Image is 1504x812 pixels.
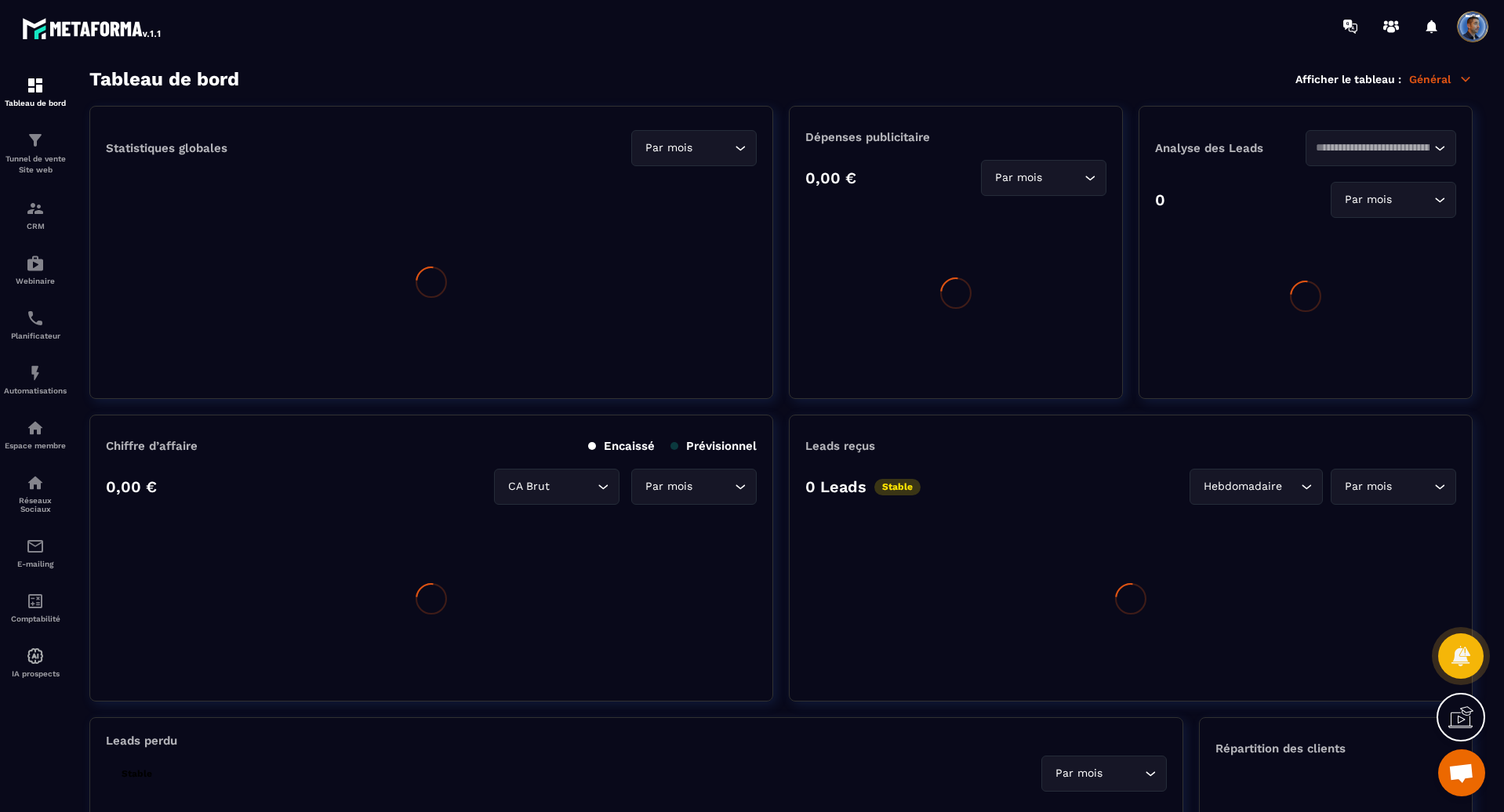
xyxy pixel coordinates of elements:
[588,439,655,453] p: Encaissé
[1409,72,1473,86] p: Général
[1395,191,1430,208] input: Search for option
[26,537,45,556] img: email
[4,119,67,187] a: formationformationTunnel de vente Site web
[1295,73,1401,85] p: Afficher le tableau :
[106,141,227,155] p: Statistiques globales
[26,419,45,437] img: automations
[4,277,67,285] p: Webinaire
[4,614,67,623] p: Comptabilité
[631,469,757,505] div: Search for option
[805,439,875,453] p: Leads reçus
[504,478,553,495] span: CA Brut
[494,469,619,505] div: Search for option
[4,297,67,352] a: schedulerschedulerPlanificateur
[114,766,160,782] p: Stable
[981,160,1106,196] div: Search for option
[631,130,757,166] div: Search for option
[4,154,67,176] p: Tunnel de vente Site web
[4,441,67,450] p: Espace membre
[1190,469,1323,505] div: Search for option
[106,734,177,748] p: Leads perdu
[106,439,198,453] p: Chiffre d’affaire
[1331,469,1456,505] div: Search for option
[4,525,67,580] a: emailemailE-mailing
[26,199,45,218] img: formation
[1306,130,1456,166] div: Search for option
[4,496,67,513] p: Réseaux Sociaux
[1341,191,1395,208] span: Par mois
[4,99,67,107] p: Tableau de bord
[641,140,696,157] span: Par mois
[4,407,67,462] a: automationsautomationsEspace membre
[26,76,45,95] img: formation
[26,647,45,665] img: automations
[1045,169,1081,187] input: Search for option
[4,352,67,407] a: automationsautomationsAutomatisations
[4,386,67,395] p: Automatisations
[26,309,45,328] img: scheduler
[4,332,67,340] p: Planificateur
[1155,190,1165,209] p: 0
[696,140,731,157] input: Search for option
[670,439,757,453] p: Prévisionnel
[874,479,921,495] p: Stable
[106,477,157,496] p: 0,00 €
[1395,478,1430,495] input: Search for option
[26,364,45,382] img: automations
[26,254,45,273] img: automations
[89,68,239,90] h3: Tableau de bord
[553,478,594,495] input: Search for option
[1200,478,1285,495] span: Hebdomadaire
[1438,749,1485,796] div: Ouvrir le chat
[4,580,67,635] a: accountantaccountantComptabilité
[22,14,163,42] img: logo
[805,477,866,496] p: 0 Leads
[1331,182,1456,218] div: Search for option
[805,169,856,187] p: 0,00 €
[26,131,45,150] img: formation
[1316,140,1430,157] input: Search for option
[641,478,696,495] span: Par mois
[1052,765,1106,782] span: Par mois
[1041,756,1167,792] div: Search for option
[991,169,1045,187] span: Par mois
[4,222,67,230] p: CRM
[4,560,67,568] p: E-mailing
[1341,478,1395,495] span: Par mois
[4,64,67,119] a: formationformationTableau de bord
[4,669,67,678] p: IA prospects
[4,187,67,242] a: formationformationCRM
[4,242,67,297] a: automationsautomationsWebinaire
[805,130,1106,144] p: Dépenses publicitaire
[1106,765,1141,782] input: Search for option
[1155,141,1306,155] p: Analyse des Leads
[1285,478,1297,495] input: Search for option
[696,478,731,495] input: Search for option
[26,473,45,492] img: social-network
[1215,741,1456,756] p: Répartition des clients
[26,592,45,611] img: accountant
[4,462,67,525] a: social-networksocial-networkRéseaux Sociaux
